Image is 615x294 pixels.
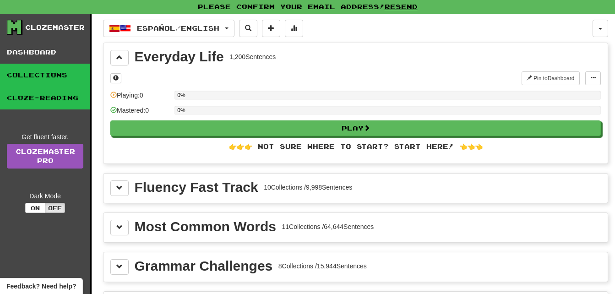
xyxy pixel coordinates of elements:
div: Dark Mode [7,191,83,201]
span: Open feedback widget [6,282,76,291]
div: 8 Collections / 15,944 Sentences [278,261,367,271]
span: Español / English [137,24,219,32]
div: Clozemaster [25,23,85,32]
div: Fluency Fast Track [135,180,258,194]
button: Add sentence to collection [262,20,280,37]
button: More stats [285,20,303,37]
a: Resend [385,3,418,11]
div: Grammar Challenges [135,259,273,273]
button: Español/English [103,20,234,37]
div: Most Common Words [135,220,276,234]
div: Mastered: 0 [110,106,170,121]
div: 1,200 Sentences [229,52,276,61]
div: Get fluent faster. [7,132,83,142]
div: 10 Collections / 9,998 Sentences [264,183,352,192]
button: On [25,203,45,213]
button: Off [45,203,65,213]
div: 👉👉👉 Not sure where to start? Start here! 👈👈👈 [110,142,601,151]
button: Pin toDashboard [522,71,580,85]
button: Play [110,120,601,136]
button: Search sentences [239,20,257,37]
a: ClozemasterPro [7,144,83,169]
div: Playing: 0 [110,91,170,106]
div: Everyday Life [135,50,224,64]
div: 11 Collections / 64,644 Sentences [282,222,374,231]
